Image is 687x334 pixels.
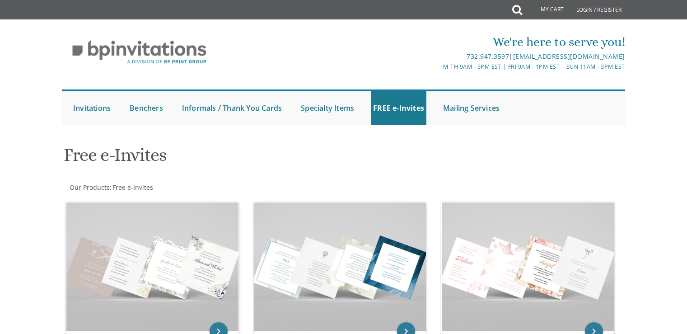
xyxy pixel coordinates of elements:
img: BP Invitation Loft [62,33,217,71]
a: Invitations [71,91,113,125]
a: Mailing Services [441,91,502,125]
a: FREE e-Invites [371,91,426,125]
img: Vort Invitations [66,202,238,331]
div: : [62,183,344,192]
a: Informals / Thank You Cards [180,91,284,125]
a: Benchers [127,91,165,125]
div: M-Th 9am - 5pm EST | Fri 9am - 1pm EST | Sun 11am - 3pm EST [250,62,625,71]
a: 732.947.3597 [467,52,509,61]
a: Specialty Items [299,91,356,125]
a: [EMAIL_ADDRESS][DOMAIN_NAME] [513,52,625,61]
a: My Cart [521,1,570,19]
a: Our Products [69,183,110,192]
div: | [250,51,625,62]
img: Kiddush Invitations [442,202,614,331]
h1: Free e-Invites [64,145,432,172]
img: Bris Invitations [254,202,426,331]
a: Free e-Invites [112,183,153,192]
div: We're here to serve you! [250,33,625,51]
